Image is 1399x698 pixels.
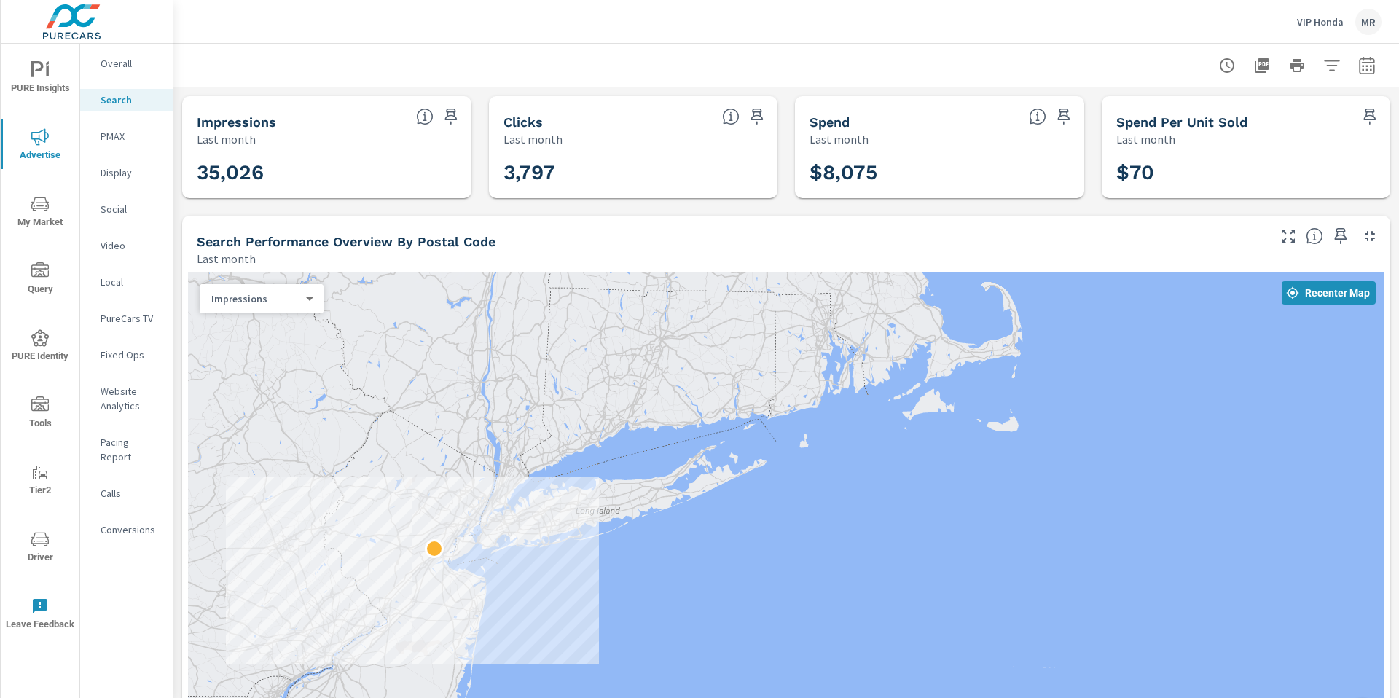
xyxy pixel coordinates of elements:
[810,160,1070,185] h3: $8,075
[810,130,869,148] p: Last month
[80,519,173,541] div: Conversions
[745,105,769,128] span: Save this to your personalized report
[80,307,173,329] div: PureCars TV
[1355,9,1382,35] div: MR
[1306,227,1323,245] span: Understand Search performance data by postal code. Individual postal codes can be selected and ex...
[1297,15,1344,28] p: VIP Honda
[5,463,75,499] span: Tier2
[1052,105,1075,128] span: Save this to your personalized report
[197,130,256,148] p: Last month
[1116,114,1247,130] h5: Spend Per Unit Sold
[80,380,173,417] div: Website Analytics
[5,597,75,633] span: Leave Feedback
[1358,105,1382,128] span: Save this to your personalized report
[503,130,563,148] p: Last month
[1317,51,1347,80] button: Apply Filters
[1282,281,1376,305] button: Recenter Map
[101,522,161,537] p: Conversions
[5,128,75,164] span: Advertise
[1282,51,1312,80] button: Print Report
[101,56,161,71] p: Overall
[1,44,79,647] div: nav menu
[5,530,75,566] span: Driver
[197,250,256,267] p: Last month
[211,292,300,305] p: Impressions
[101,165,161,180] p: Display
[101,129,161,144] p: PMAX
[101,435,161,464] p: Pacing Report
[439,105,463,128] span: Save this to your personalized report
[101,384,161,413] p: Website Analytics
[1358,224,1382,248] button: Minimize Widget
[101,202,161,216] p: Social
[101,275,161,289] p: Local
[101,486,161,501] p: Calls
[5,262,75,298] span: Query
[810,114,850,130] h5: Spend
[197,114,276,130] h5: Impressions
[80,198,173,220] div: Social
[197,160,457,185] h3: 35,026
[80,431,173,468] div: Pacing Report
[1352,51,1382,80] button: Select Date Range
[101,311,161,326] p: PureCars TV
[80,271,173,293] div: Local
[5,195,75,231] span: My Market
[722,108,740,125] span: The number of times an ad was clicked by a consumer.
[200,292,312,306] div: Impressions
[101,93,161,107] p: Search
[1329,224,1352,248] span: Save this to your personalized report
[80,482,173,504] div: Calls
[1288,286,1370,299] span: Recenter Map
[1029,108,1046,125] span: The amount of money spent on advertising during the period.
[503,160,764,185] h3: 3,797
[5,396,75,432] span: Tools
[1247,51,1277,80] button: "Export Report to PDF"
[416,108,434,125] span: The number of times an ad was shown on your behalf.
[101,238,161,253] p: Video
[80,235,173,256] div: Video
[1116,160,1376,185] h3: $70
[5,329,75,365] span: PURE Identity
[80,344,173,366] div: Fixed Ops
[1277,224,1300,248] button: Make Fullscreen
[80,125,173,147] div: PMAX
[80,162,173,184] div: Display
[5,61,75,97] span: PURE Insights
[101,348,161,362] p: Fixed Ops
[503,114,543,130] h5: Clicks
[1116,130,1175,148] p: Last month
[197,234,495,249] h5: Search Performance Overview By Postal Code
[80,52,173,74] div: Overall
[80,89,173,111] div: Search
